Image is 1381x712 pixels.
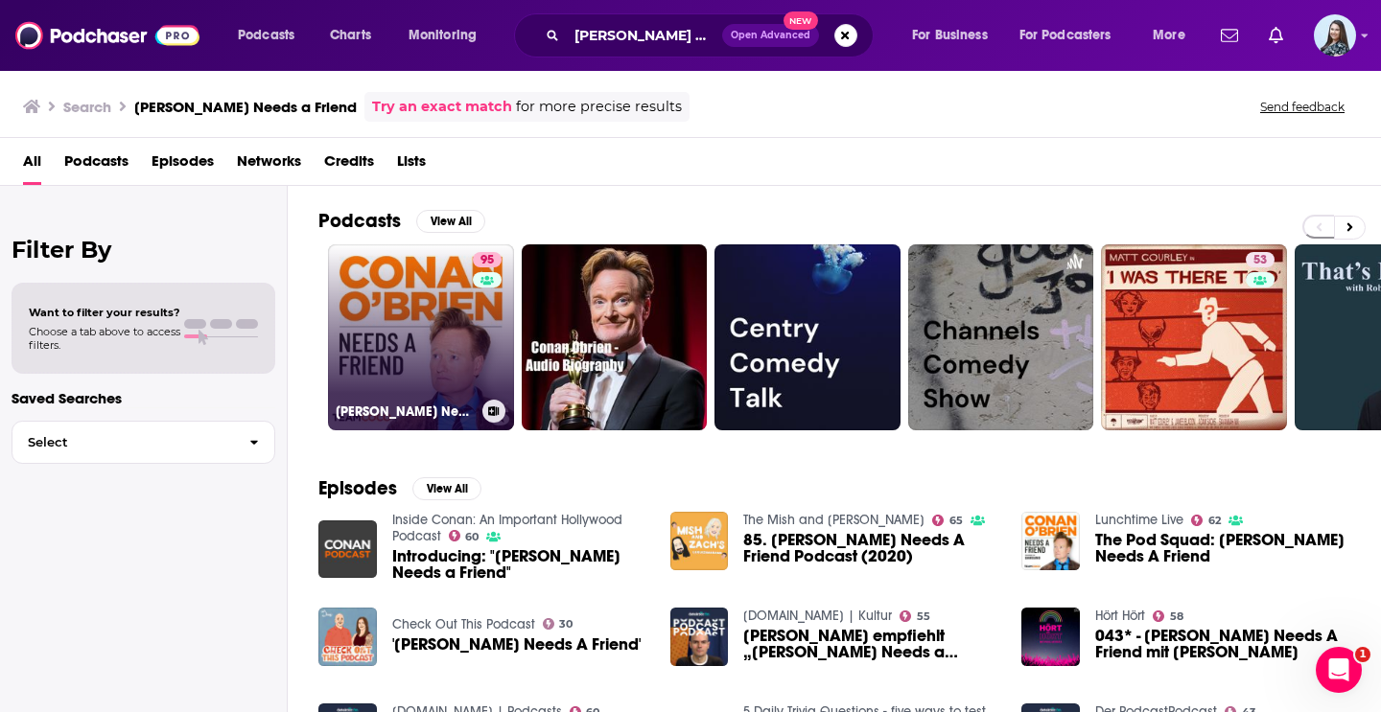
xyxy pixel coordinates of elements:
[1095,532,1350,564] a: The Pod Squad: Conan O'Brien Needs A Friend
[917,612,930,621] span: 55
[318,608,377,666] img: 'Conan O'Brien Needs A Friend'
[328,244,514,430] a: 95[PERSON_NAME] Needs A Friend
[1261,19,1291,52] a: Show notifications dropdown
[12,389,275,407] p: Saved Searches
[743,512,925,528] a: The Mish and Zach Podcast
[330,22,371,49] span: Charts
[317,20,383,51] a: Charts
[743,532,998,564] span: 85. [PERSON_NAME] Needs A Friend Podcast (2020)
[238,22,294,49] span: Podcasts
[1021,608,1080,666] img: 043* - Conan O'Brien Needs A Friend mit Julia Louis-Dreyfus
[1254,99,1350,115] button: Send feedback
[1314,14,1356,57] button: Show profile menu
[1314,14,1356,57] span: Logged in as brookefortierpr
[1101,244,1287,430] a: 53
[15,17,199,54] img: Podchaser - Follow, Share and Rate Podcasts
[912,22,988,49] span: For Business
[392,636,641,653] a: 'Conan O'Brien Needs A Friend'
[416,210,485,233] button: View All
[1208,517,1221,525] span: 62
[392,512,622,544] a: Inside Conan: An Important Hollywood Podcast
[12,436,234,448] span: Select
[670,512,729,570] img: 85. Conan O'Brien Needs A Friend Podcast (2020)
[567,20,722,51] input: Search podcasts, credits, & more...
[1253,251,1267,270] span: 53
[449,530,480,541] a: 60
[731,31,810,40] span: Open Advanced
[516,96,682,118] span: for more precise results
[318,476,397,500] h2: Episodes
[722,24,819,47] button: Open AdvancedNew
[318,209,485,233] a: PodcastsView All
[1095,532,1350,564] span: The Pod Squad: [PERSON_NAME] Needs A Friend
[392,548,647,581] a: Introducing: "Conan O'Brien Needs a Friend"
[395,20,502,51] button: open menu
[29,306,180,319] span: Want to filter your results?
[1213,19,1246,52] a: Show notifications dropdown
[480,251,494,270] span: 95
[1095,608,1145,624] a: Hört Hört
[392,636,641,653] span: '[PERSON_NAME] Needs A Friend'
[336,403,475,420] h3: [PERSON_NAME] Needs A Friend
[1095,512,1183,528] a: Lunchtime Live
[559,620,573,629] span: 30
[412,477,481,500] button: View All
[409,22,477,49] span: Monitoring
[1139,20,1209,51] button: open menu
[1007,20,1139,51] button: open menu
[23,146,41,185] a: All
[1191,515,1221,526] a: 62
[397,146,426,185] a: Lists
[392,548,647,581] span: Introducing: "[PERSON_NAME] Needs a Friend"
[152,146,214,185] a: Episodes
[899,20,1012,51] button: open menu
[224,20,319,51] button: open menu
[12,236,275,264] h2: Filter By
[318,209,401,233] h2: Podcasts
[1095,628,1350,660] a: 043* - Conan O'Brien Needs A Friend mit Julia Louis-Dreyfus
[1153,610,1183,622] a: 58
[1019,22,1112,49] span: For Podcasters
[1355,647,1370,662] span: 1
[670,608,729,666] img: Gregor Kartsios empfiehlt „Conan O’Brien Needs a Friend“
[64,146,129,185] a: Podcasts
[532,13,892,57] div: Search podcasts, credits, & more...
[465,533,479,541] span: 60
[12,421,275,464] button: Select
[372,96,512,118] a: Try an exact match
[237,146,301,185] a: Networks
[318,520,377,579] img: Introducing: "Conan O'Brien Needs a Friend"
[543,618,573,630] a: 30
[1316,647,1362,693] iframe: Intercom live chat
[743,628,998,660] a: Gregor Kartsios empfiehlt „Conan O’Brien Needs a Friend“
[1153,22,1185,49] span: More
[134,98,357,116] h3: [PERSON_NAME] Needs a Friend
[392,616,535,632] a: Check Out This Podcast
[63,98,111,116] h3: Search
[949,517,963,525] span: 65
[324,146,374,185] a: Credits
[1095,628,1350,660] span: 043* - [PERSON_NAME] Needs A Friend mit [PERSON_NAME]
[473,252,502,267] a: 95
[743,608,892,624] a: detektor.fm | Kultur
[1170,612,1183,621] span: 58
[1021,512,1080,570] img: The Pod Squad: Conan O'Brien Needs A Friend
[1246,252,1275,267] a: 53
[1314,14,1356,57] img: User Profile
[29,325,180,352] span: Choose a tab above to access filters.
[743,628,998,660] span: [PERSON_NAME] empfiehlt „[PERSON_NAME] Needs a Friend“
[743,532,998,564] a: 85. Conan O'Brien Needs A Friend Podcast (2020)
[932,515,963,526] a: 65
